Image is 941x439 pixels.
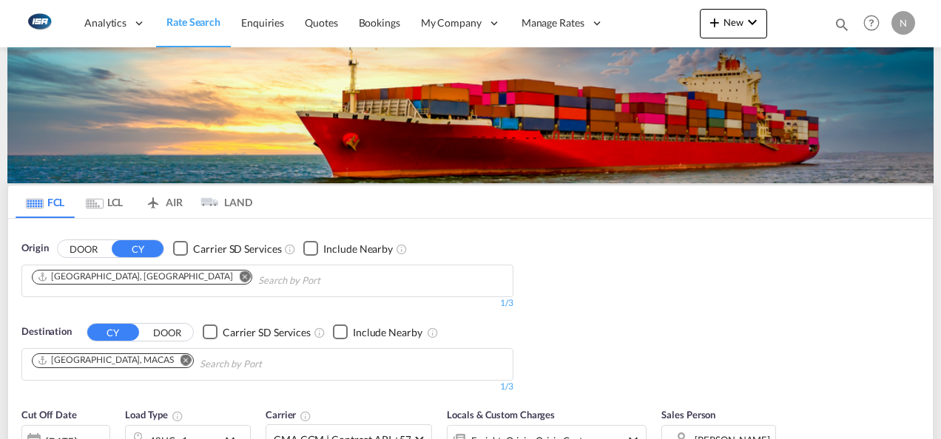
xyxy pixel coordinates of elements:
span: Rate Search [166,16,220,28]
md-pagination-wrapper: Use the left and right arrow keys to navigate between tabs [16,186,252,218]
span: Carrier [266,409,311,421]
span: Enquiries [241,16,284,29]
md-checkbox: Checkbox No Ink [303,241,393,256]
div: Press delete to remove this chip. [37,354,177,367]
button: CY [112,240,163,257]
md-icon: Unchecked: Ignores neighbouring ports when fetching rates.Checked : Includes neighbouring ports w... [427,327,439,338]
button: DOOR [141,324,193,341]
span: Locals & Custom Charges [447,409,555,421]
span: Quotes [305,16,337,29]
div: Carrier SD Services [193,242,281,256]
span: Cut Off Date [21,409,77,421]
input: Chips input. [200,353,340,376]
span: Sales Person [661,409,715,421]
img: 1aa151c0c08011ec8d6f413816f9a227.png [22,7,55,40]
div: N [891,11,915,35]
div: 1/3 [21,297,513,310]
md-checkbox: Checkbox No Ink [203,324,311,340]
span: My Company [421,16,482,30]
span: Origin [21,241,48,256]
md-icon: icon-plus 400-fg [706,13,724,31]
div: Include Nearby [323,242,393,256]
div: Aarhus, DKAAR [37,270,232,283]
md-icon: Unchecked: Search for CY (Container Yard) services for all selected carriers.Checked : Search for... [314,327,326,338]
div: 1/3 [21,381,513,393]
div: Help [859,10,891,37]
md-chips-wrap: Chips container. Use arrow keys to select chips. [30,349,346,376]
md-icon: icon-chevron-down [743,13,761,31]
button: DOOR [58,240,109,257]
md-chips-wrap: Chips container. Use arrow keys to select chips. [30,265,405,293]
div: Casablanca, MACAS [37,354,174,367]
md-icon: icon-airplane [144,194,162,205]
md-icon: Unchecked: Search for CY (Container Yard) services for all selected carriers.Checked : Search for... [284,243,296,255]
span: Manage Rates [522,16,584,30]
span: Bookings [359,16,400,29]
md-tab-item: FCL [16,186,75,218]
md-tab-item: AIR [134,186,193,218]
div: Press delete to remove this chip. [37,270,235,283]
div: icon-magnify [834,16,850,38]
img: LCL+%26+FCL+BACKGROUND.png [7,47,934,183]
md-icon: icon-information-outline [172,410,183,422]
span: New [706,16,761,28]
md-checkbox: Checkbox No Ink [333,324,422,340]
span: Destination [21,324,72,339]
button: CY [87,324,139,341]
md-icon: icon-magnify [834,16,850,33]
span: Load Type [125,409,183,421]
span: Analytics [84,16,127,30]
div: Include Nearby [353,325,422,340]
input: Chips input. [258,269,399,293]
md-checkbox: Checkbox No Ink [173,241,281,256]
button: Remove [229,270,252,285]
button: icon-plus 400-fgNewicon-chevron-down [700,9,767,38]
button: Remove [171,354,193,369]
div: Carrier SD Services [223,325,311,340]
md-tab-item: LAND [193,186,252,218]
md-icon: The selected Trucker/Carrierwill be displayed in the rate results If the rates are from another f... [300,410,311,422]
md-tab-item: LCL [75,186,134,218]
md-icon: Unchecked: Ignores neighbouring ports when fetching rates.Checked : Includes neighbouring ports w... [396,243,408,255]
span: Help [859,10,884,35]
